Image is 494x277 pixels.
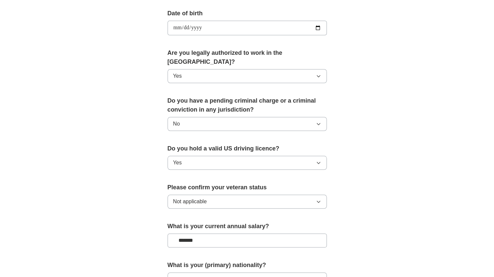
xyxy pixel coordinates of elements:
span: Yes [173,72,182,80]
label: Please confirm your veteran status [168,183,327,192]
span: Not applicable [173,198,207,206]
label: Are you legally authorized to work in the [GEOGRAPHIC_DATA]? [168,48,327,66]
button: Not applicable [168,195,327,209]
span: No [173,120,180,128]
span: Yes [173,159,182,167]
label: What is your (primary) nationality? [168,261,327,270]
button: Yes [168,156,327,170]
button: No [168,117,327,131]
label: Date of birth [168,9,327,18]
label: Do you hold a valid US driving licence? [168,144,327,153]
label: Do you have a pending criminal charge or a criminal conviction in any jurisdiction? [168,96,327,114]
label: What is your current annual salary? [168,222,327,231]
button: Yes [168,69,327,83]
